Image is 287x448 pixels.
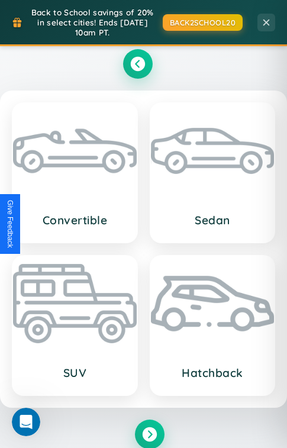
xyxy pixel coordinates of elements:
h3: Sedan [163,213,263,227]
button: BACK2SCHOOL20 [163,14,243,31]
h3: Convertible [25,213,125,227]
h3: SUV [25,366,125,380]
div: Give Feedback [6,200,14,248]
iframe: Intercom live chat [12,408,40,436]
span: Back to School savings of 20% in select cities! Ends [DATE] 10am PT. [28,7,157,37]
h3: Hatchback [163,366,263,380]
